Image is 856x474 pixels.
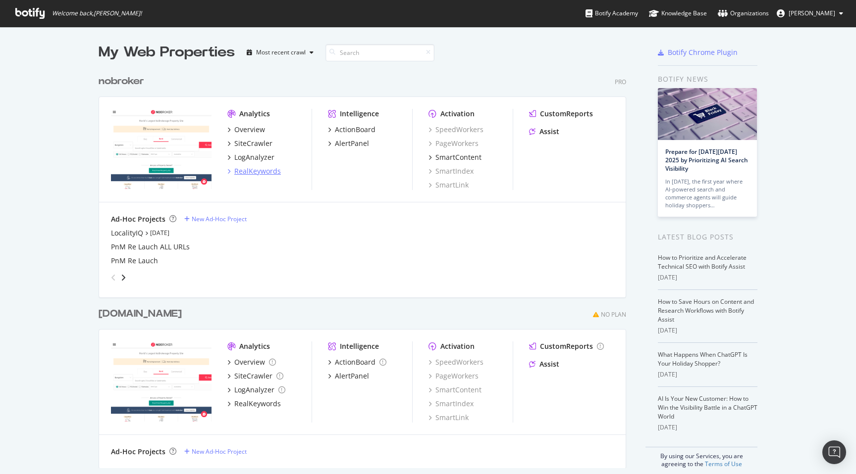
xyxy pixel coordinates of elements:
[658,394,757,421] a: AI Is Your New Customer: How to Win the Visibility Battle in a ChatGPT World
[150,229,169,237] a: [DATE]
[658,88,757,140] img: Prepare for Black Friday 2025 by Prioritizing AI Search Visibility
[540,341,593,351] div: CustomReports
[705,460,742,468] a: Terms of Use
[649,8,707,18] div: Knowledge Base
[99,307,182,321] div: [DOMAIN_NAME]
[440,109,475,119] div: Activation
[227,385,285,395] a: LogAnalyzer
[428,399,474,409] a: SmartIndex
[658,423,757,432] div: [DATE]
[615,78,626,86] div: Pro
[440,341,475,351] div: Activation
[658,47,738,57] a: Botify Chrome Plugin
[539,127,559,137] div: Assist
[234,371,272,381] div: SiteCrawler
[335,371,369,381] div: AlertPanel
[111,256,158,266] a: PnM Re Lauch
[658,297,754,324] a: How to Save Hours on Content and Research Workflows with Botify Assist
[99,74,144,89] div: nobroker
[539,359,559,369] div: Assist
[658,232,757,242] div: Latest Blog Posts
[107,270,120,285] div: angle-left
[227,399,281,409] a: RealKeywords
[227,357,276,367] a: Overview
[184,215,247,223] a: New Ad-Hoc Project
[328,371,369,381] a: AlertPanel
[428,385,481,395] a: SmartContent
[120,273,127,283] div: angle-right
[325,44,434,61] input: Search
[658,370,757,379] div: [DATE]
[99,307,186,321] a: [DOMAIN_NAME]
[234,399,281,409] div: RealKeywords
[428,152,481,162] a: SmartContent
[665,147,748,173] a: Prepare for [DATE][DATE] 2025 by Prioritizing AI Search Visibility
[428,371,479,381] a: PageWorkers
[192,215,247,223] div: New Ad-Hoc Project
[234,166,281,176] div: RealKeywords
[718,8,769,18] div: Organizations
[529,341,604,351] a: CustomReports
[243,45,318,60] button: Most recent crawl
[658,74,757,85] div: Botify news
[328,357,386,367] a: ActionBoard
[111,109,212,189] img: nobroker.com
[111,341,212,422] img: nobrokersecondary.com
[769,5,851,21] button: [PERSON_NAME]
[111,214,165,224] div: Ad-Hoc Projects
[328,125,375,135] a: ActionBoard
[428,139,479,148] a: PageWorkers
[99,74,148,89] a: nobroker
[256,49,306,55] div: Most recent crawl
[234,139,272,148] div: SiteCrawler
[340,109,379,119] div: Intelligence
[192,447,247,456] div: New Ad-Hoc Project
[52,9,142,17] span: Welcome back, [PERSON_NAME] !
[668,47,738,57] div: Botify Chrome Plugin
[435,152,481,162] div: SmartContent
[601,310,626,319] div: No Plan
[184,447,247,456] a: New Ad-Hoc Project
[665,178,749,209] div: In [DATE], the first year where AI-powered search and commerce agents will guide holiday shoppers…
[234,152,274,162] div: LogAnalyzer
[335,125,375,135] div: ActionBoard
[227,166,281,176] a: RealKeywords
[428,357,483,367] a: SpeedWorkers
[340,341,379,351] div: Intelligence
[111,228,143,238] a: LocalityIQ
[335,139,369,148] div: AlertPanel
[227,125,265,135] a: Overview
[239,109,270,119] div: Analytics
[529,359,559,369] a: Assist
[822,440,846,464] div: Open Intercom Messenger
[540,109,593,119] div: CustomReports
[428,125,483,135] div: SpeedWorkers
[529,109,593,119] a: CustomReports
[111,242,190,252] a: PnM Re Lauch ALL URLs
[234,385,274,395] div: LogAnalyzer
[428,166,474,176] a: SmartIndex
[234,357,265,367] div: Overview
[428,180,469,190] a: SmartLink
[234,125,265,135] div: Overview
[658,273,757,282] div: [DATE]
[428,413,469,423] a: SmartLink
[658,326,757,335] div: [DATE]
[227,139,272,148] a: SiteCrawler
[658,350,748,368] a: What Happens When ChatGPT Is Your Holiday Shopper?
[99,62,634,468] div: grid
[239,341,270,351] div: Analytics
[789,9,835,17] span: Bharat Lohakare
[227,152,274,162] a: LogAnalyzer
